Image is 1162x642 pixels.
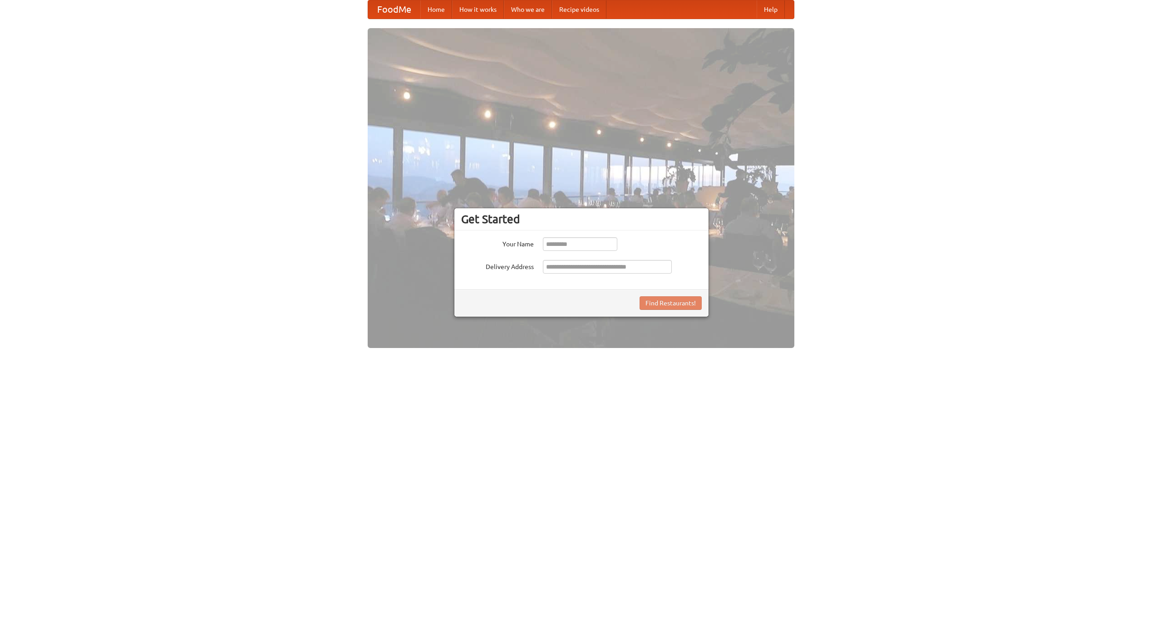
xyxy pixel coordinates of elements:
label: Your Name [461,237,534,249]
a: Help [757,0,785,19]
button: Find Restaurants! [640,296,702,310]
h3: Get Started [461,212,702,226]
a: FoodMe [368,0,420,19]
a: How it works [452,0,504,19]
a: Home [420,0,452,19]
label: Delivery Address [461,260,534,271]
a: Recipe videos [552,0,606,19]
a: Who we are [504,0,552,19]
